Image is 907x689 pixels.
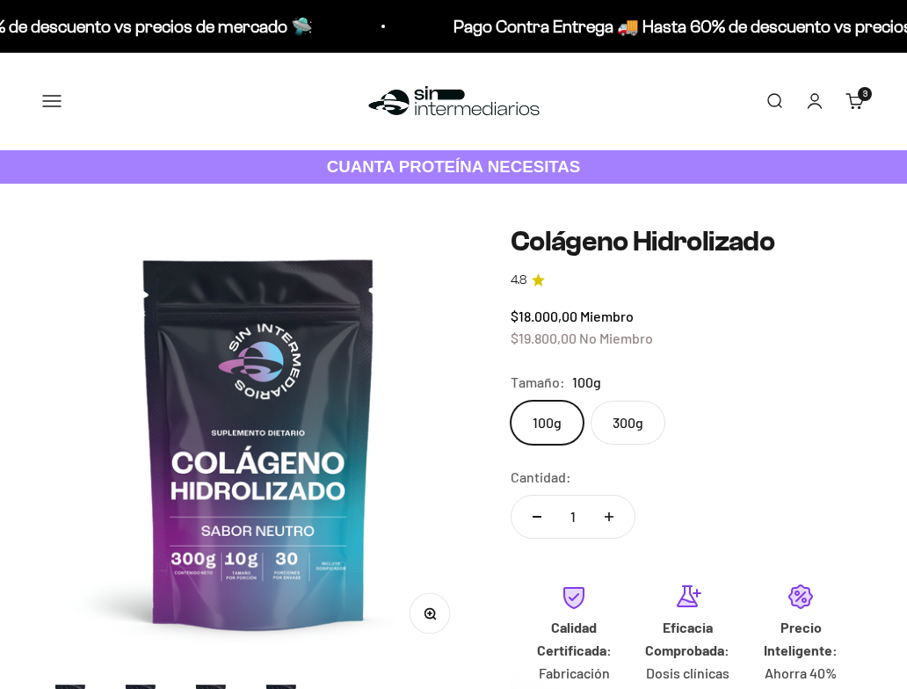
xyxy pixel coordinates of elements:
span: 4.8 [511,271,526,290]
strong: Eficacia Comprobada: [645,619,729,658]
h1: Colágeno Hidrolizado [511,226,865,257]
span: $19.800,00 [511,330,577,346]
button: Reducir cantidad [512,496,562,538]
strong: Calidad Certificada: [537,619,612,658]
legend: Tamaño: [511,371,565,394]
span: 3 [863,90,867,98]
span: $18.000,00 [511,308,577,324]
a: 4.84.8 de 5.0 estrellas [511,271,865,290]
img: Colágeno Hidrolizado [42,226,475,659]
span: Miembro [580,308,634,324]
label: Cantidad: [511,466,571,489]
strong: CUANTA PROTEÍNA NECESITAS [327,157,581,176]
span: No Miembro [579,330,653,346]
button: Aumentar cantidad [584,496,635,538]
strong: Precio Inteligente: [764,619,838,658]
span: 100g [572,371,601,394]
